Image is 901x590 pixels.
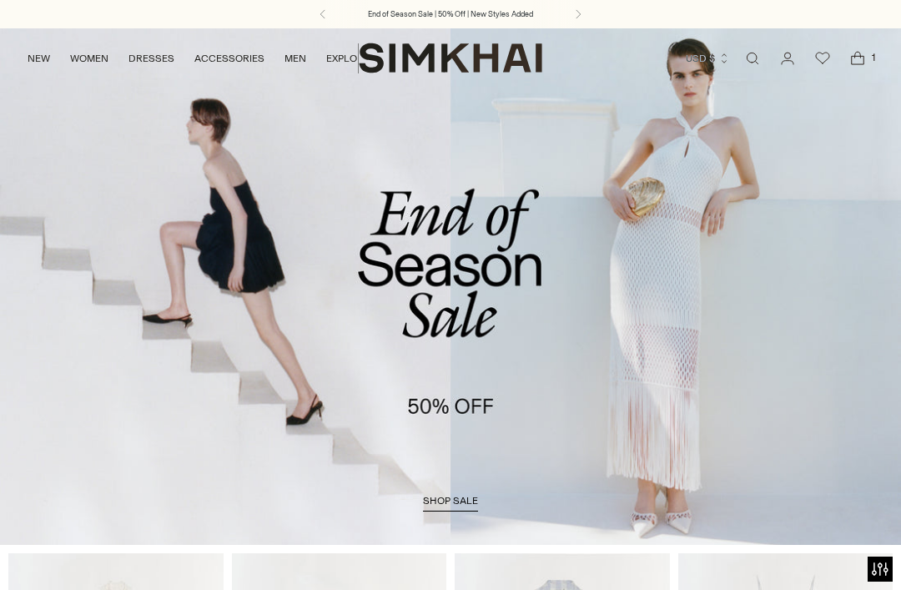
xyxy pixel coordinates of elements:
a: SIMKHAI [359,42,542,74]
a: ACCESSORIES [194,40,264,77]
a: MEN [284,40,306,77]
a: EXPLORE [326,40,370,77]
a: Open cart modal [841,42,874,75]
span: shop sale [423,495,478,507]
a: DRESSES [128,40,174,77]
a: Open search modal [736,42,769,75]
a: shop sale [423,495,478,512]
a: Go to the account page [771,42,804,75]
iframe: Sign Up via Text for Offers [13,527,168,577]
a: Wishlist [806,42,839,75]
button: USD $ [686,40,730,77]
a: NEW [28,40,50,77]
a: WOMEN [70,40,108,77]
a: End of Season Sale | 50% Off | New Styles Added [368,8,533,20]
span: 1 [866,50,881,65]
